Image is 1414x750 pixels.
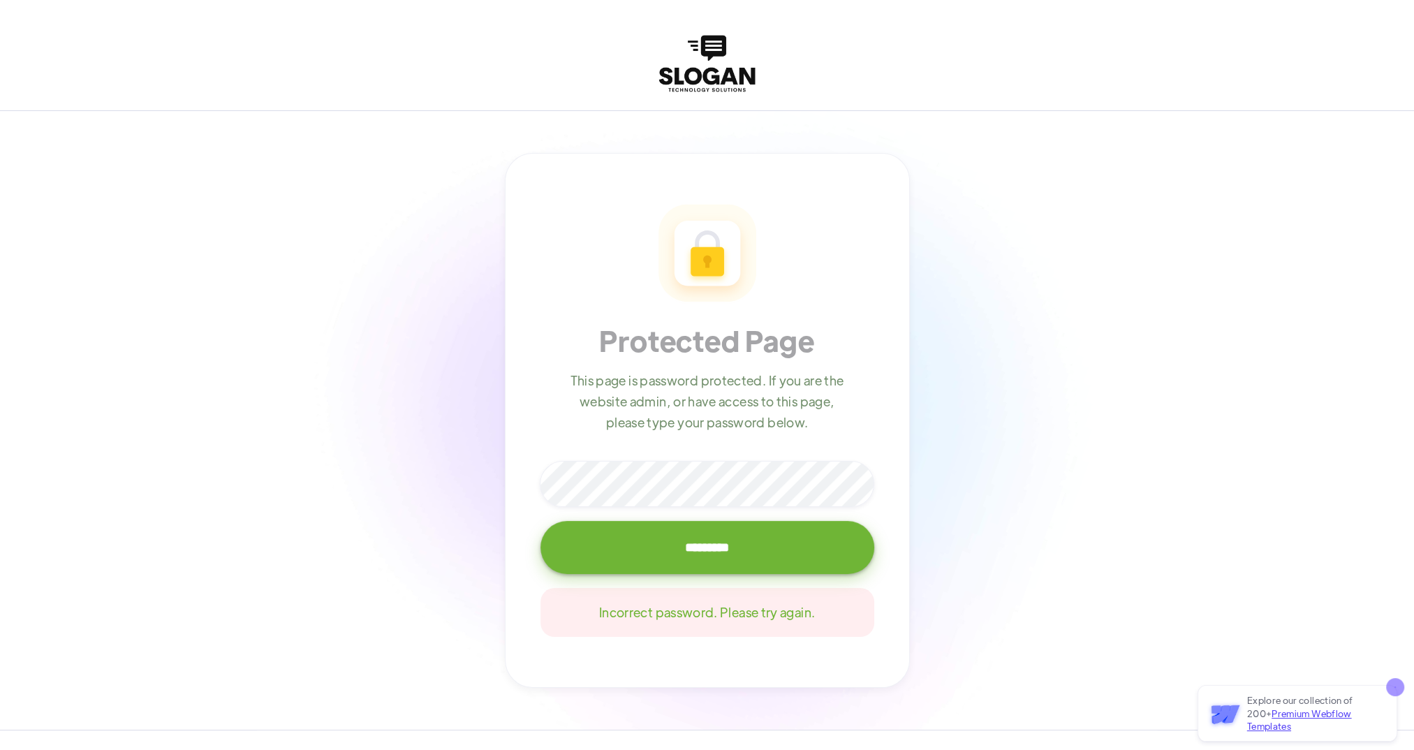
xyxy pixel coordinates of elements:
h1: Protected Page [599,321,814,359]
p: Explore our collection of 200+ [1247,694,1381,733]
img: Password Icon - Agency X Webflow Template [658,204,756,304]
form: Email Form [540,204,874,637]
span: Premium Webflow Templates [1247,707,1352,732]
div: Incorrect password. Please try again. [554,602,860,623]
a: Explore our collection of 200+Premium Webflow Templates [1198,685,1397,742]
p: This page is password protected. If you are the website admin, or have access to this page, pleas... [566,370,848,433]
